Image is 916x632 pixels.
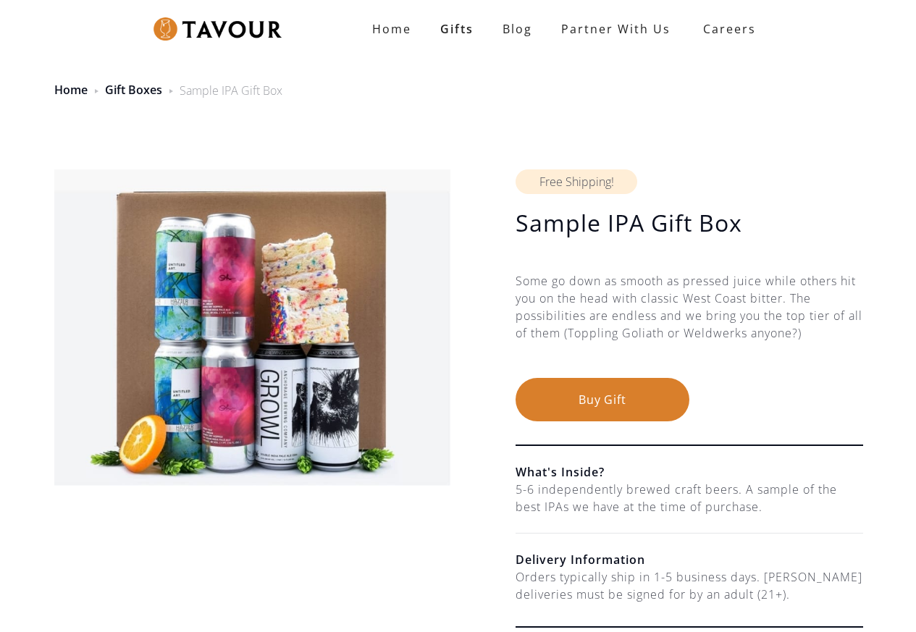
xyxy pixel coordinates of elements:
div: Some go down as smooth as pressed juice while others hit you on the head with classic West Coast ... [516,272,863,378]
a: Careers [685,9,767,49]
div: Orders typically ship in 1-5 business days. [PERSON_NAME] deliveries must be signed for by an adu... [516,568,863,603]
div: 5-6 independently brewed craft beers. A sample of the best IPAs we have at the time of purchase. [516,481,863,515]
h6: What's Inside? [516,463,863,481]
div: Free Shipping! [516,169,637,194]
a: Gift Boxes [105,82,162,98]
h6: Delivery Information [516,551,863,568]
a: Home [54,82,88,98]
a: partner with us [547,14,685,43]
a: Home [358,14,426,43]
strong: Home [372,21,411,37]
a: Blog [488,14,547,43]
h1: Sample IPA Gift Box [516,208,863,237]
a: Gifts [426,14,488,43]
div: Sample IPA Gift Box [180,82,282,99]
button: Buy Gift [516,378,689,421]
strong: Careers [703,14,756,43]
